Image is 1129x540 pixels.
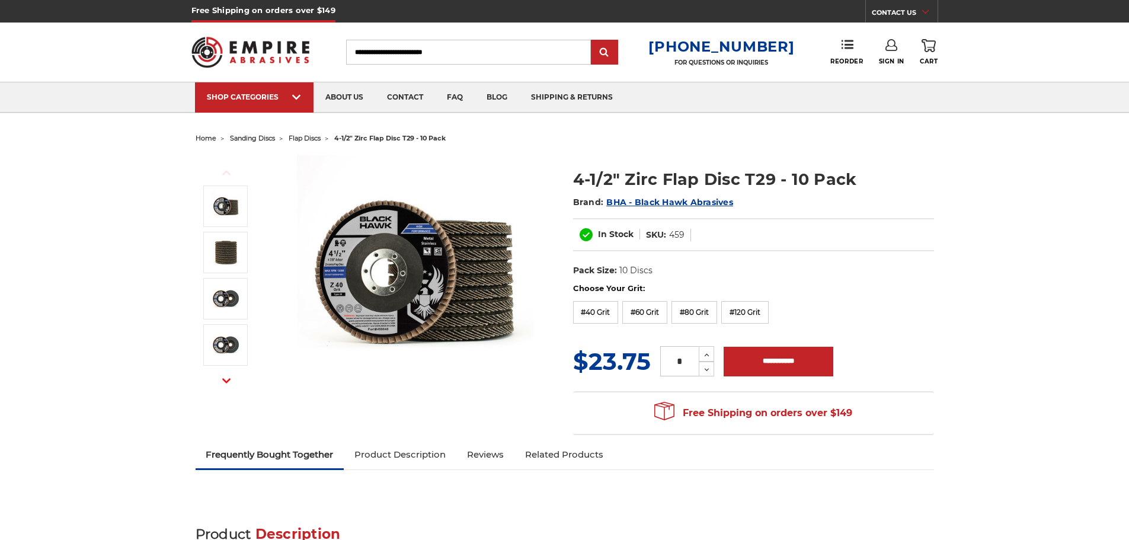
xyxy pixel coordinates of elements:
a: home [196,134,216,142]
span: Brand: [573,197,604,207]
div: SHOP CATEGORIES [207,92,302,101]
a: blog [475,82,519,113]
p: FOR QUESTIONS OR INQUIRIES [648,59,794,66]
img: 40 grit zirc flap disc [211,284,241,314]
label: Choose Your Grit: [573,283,934,295]
a: Frequently Bought Together [196,442,344,468]
button: Previous [212,160,241,186]
a: CONTACT US [872,6,938,23]
a: shipping & returns [519,82,625,113]
img: 60 grit zirc flap disc [211,330,241,360]
dd: 459 [669,229,685,241]
img: Empire Abrasives [191,29,310,75]
dt: Pack Size: [573,264,617,277]
dd: 10 Discs [619,264,653,277]
a: flap discs [289,134,321,142]
a: [PHONE_NUMBER] [648,38,794,55]
span: Sign In [879,57,904,65]
a: faq [435,82,475,113]
span: Reorder [830,57,863,65]
a: Related Products [514,442,614,468]
img: 4.5" Black Hawk Zirconia Flap Disc 10 Pack [211,191,241,221]
span: Cart [920,57,938,65]
input: Submit [593,41,616,65]
h1: 4-1/2" Zirc Flap Disc T29 - 10 Pack [573,168,934,191]
img: 4.5" Black Hawk Zirconia Flap Disc 10 Pack [297,155,534,392]
span: In Stock [598,229,634,239]
a: sanding discs [230,134,275,142]
a: Product Description [344,442,456,468]
span: $23.75 [573,347,651,376]
dt: SKU: [646,229,666,241]
a: Cart [920,39,938,65]
img: 10 pack of premium black hawk flap discs [211,238,241,267]
a: Reviews [456,442,514,468]
button: Next [212,368,241,394]
span: 4-1/2" zirc flap disc t29 - 10 pack [334,134,446,142]
a: about us [314,82,375,113]
span: Free Shipping on orders over $149 [654,401,852,425]
a: contact [375,82,435,113]
a: Reorder [830,39,863,65]
a: BHA - Black Hawk Abrasives [606,197,733,207]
